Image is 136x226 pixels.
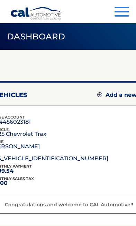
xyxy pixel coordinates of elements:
a: Cal Automotive [10,7,62,24]
img: add.svg [97,92,102,97]
button: Menu [115,7,129,18]
span: Dashboard [7,31,65,41]
p: Congratulations and welcome to CAL Automotive!! [5,201,133,208]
